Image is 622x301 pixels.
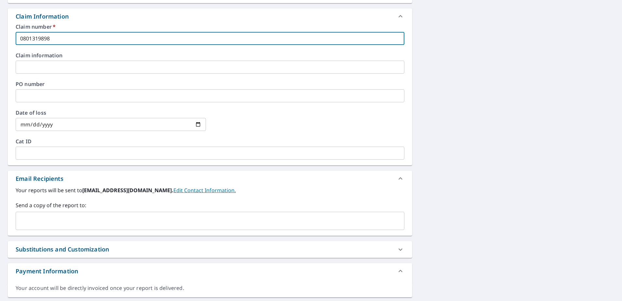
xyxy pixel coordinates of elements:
label: Cat ID [16,139,404,144]
div: Substitutions and Customization [16,245,109,254]
div: Payment Information [16,267,78,276]
label: Claim number [16,24,404,29]
div: Email Recipients [8,171,412,186]
label: Date of loss [16,110,206,115]
label: Claim information [16,53,404,58]
b: [EMAIL_ADDRESS][DOMAIN_NAME]. [82,187,173,194]
div: Your account will be directly invoiced once your report is delivered. [16,284,404,292]
div: Payment Information [8,263,412,279]
label: Your reports will be sent to [16,186,404,194]
label: PO number [16,81,404,87]
a: EditContactInfo [173,187,236,194]
div: Email Recipients [16,174,63,183]
div: Substitutions and Customization [8,241,412,258]
label: Send a copy of the report to: [16,201,404,209]
div: Claim Information [8,8,412,24]
div: Claim Information [16,12,69,21]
